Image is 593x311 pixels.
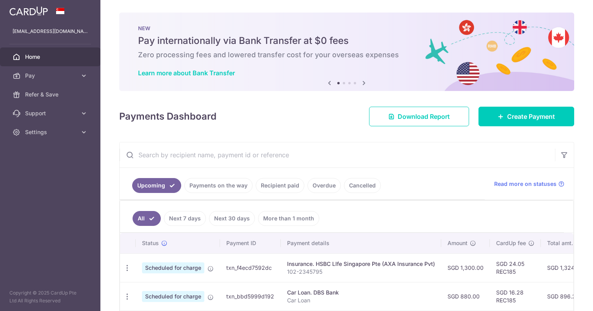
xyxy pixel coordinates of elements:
th: Payment ID [220,233,281,253]
img: CardUp [9,6,48,16]
a: All [133,211,161,226]
td: txn_f4ecd7592dc [220,253,281,282]
span: Read more on statuses [494,180,557,188]
a: Cancelled [344,178,381,193]
p: 102-2345795 [287,268,435,276]
span: Status [142,239,159,247]
td: SGD 1,324.05 [541,253,589,282]
a: Create Payment [478,107,574,126]
td: SGD 24.05 REC185 [490,253,541,282]
img: Bank transfer banner [119,13,574,91]
p: Car Loan [287,296,435,304]
span: Pay [25,72,77,80]
td: SGD 16.28 REC185 [490,282,541,311]
span: Settings [25,128,77,136]
p: NEW [138,25,555,31]
td: SGD 896.28 [541,282,589,311]
a: More than 1 month [258,211,319,226]
span: Support [25,109,77,117]
span: Scheduled for charge [142,262,204,273]
span: Create Payment [507,112,555,121]
a: Download Report [369,107,469,126]
p: [EMAIL_ADDRESS][DOMAIN_NAME] [13,27,88,35]
span: Amount [447,239,467,247]
a: Upcoming [132,178,181,193]
a: Next 30 days [209,211,255,226]
span: Scheduled for charge [142,291,204,302]
span: CardUp fee [496,239,526,247]
div: Car Loan. DBS Bank [287,289,435,296]
span: Home [25,53,77,61]
h5: Pay internationally via Bank Transfer at $0 fees [138,35,555,47]
th: Payment details [281,233,441,253]
div: Insurance. HSBC LIfe Singapore Pte (AXA Insurance Pvt) [287,260,435,268]
a: Payments on the way [184,178,253,193]
a: Recipient paid [256,178,304,193]
a: Learn more about Bank Transfer [138,69,235,77]
h4: Payments Dashboard [119,109,216,124]
a: Next 7 days [164,211,206,226]
span: Refer & Save [25,91,77,98]
td: SGD 1,300.00 [441,253,490,282]
span: Download Report [398,112,450,121]
td: SGD 880.00 [441,282,490,311]
input: Search by recipient name, payment id or reference [120,142,555,167]
a: Overdue [307,178,341,193]
td: txn_bbd5999d192 [220,282,281,311]
h6: Zero processing fees and lowered transfer cost for your overseas expenses [138,50,555,60]
a: Read more on statuses [494,180,564,188]
span: Total amt. [547,239,573,247]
